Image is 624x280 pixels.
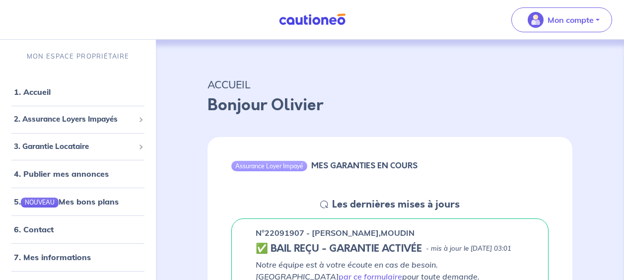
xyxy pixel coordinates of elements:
[231,161,307,171] div: Assurance Loyer Impayé
[14,141,135,152] span: 3. Garantie Locataire
[4,192,152,211] div: 5.NOUVEAUMes bons plans
[4,137,152,156] div: 3. Garantie Locataire
[14,197,119,207] a: 5.NOUVEAUMes bons plans
[14,224,54,234] a: 6. Contact
[332,199,460,210] h5: Les dernières mises à jours
[528,12,544,28] img: illu_account_valid_menu.svg
[14,169,109,179] a: 4. Publier mes annonces
[4,247,152,267] div: 7. Mes informations
[14,114,135,125] span: 2. Assurance Loyers Impayés
[14,252,91,262] a: 7. Mes informations
[256,227,415,239] p: n°22091907 - [PERSON_NAME],MOUDIN
[14,87,51,97] a: 1. Accueil
[27,52,129,61] p: MON ESPACE PROPRIÉTAIRE
[4,82,152,102] div: 1. Accueil
[256,243,422,255] h5: ✅ BAIL REÇU - GARANTIE ACTIVÉE
[4,164,152,184] div: 4. Publier mes annonces
[256,243,524,255] div: state: CONTRACT-VALIDATED, Context: ,MAYBE-CERTIFICATE,,LESSOR-DOCUMENTS,IS-ODEALIM
[426,244,511,254] p: - mis à jour le [DATE] 03:01
[4,219,152,239] div: 6. Contact
[208,93,572,117] p: Bonjour Olivier
[311,161,417,170] h6: MES GARANTIES EN COURS
[548,14,594,26] p: Mon compte
[275,13,349,26] img: Cautioneo
[208,75,572,93] p: ACCUEIL
[4,110,152,129] div: 2. Assurance Loyers Impayés
[511,7,612,32] button: illu_account_valid_menu.svgMon compte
